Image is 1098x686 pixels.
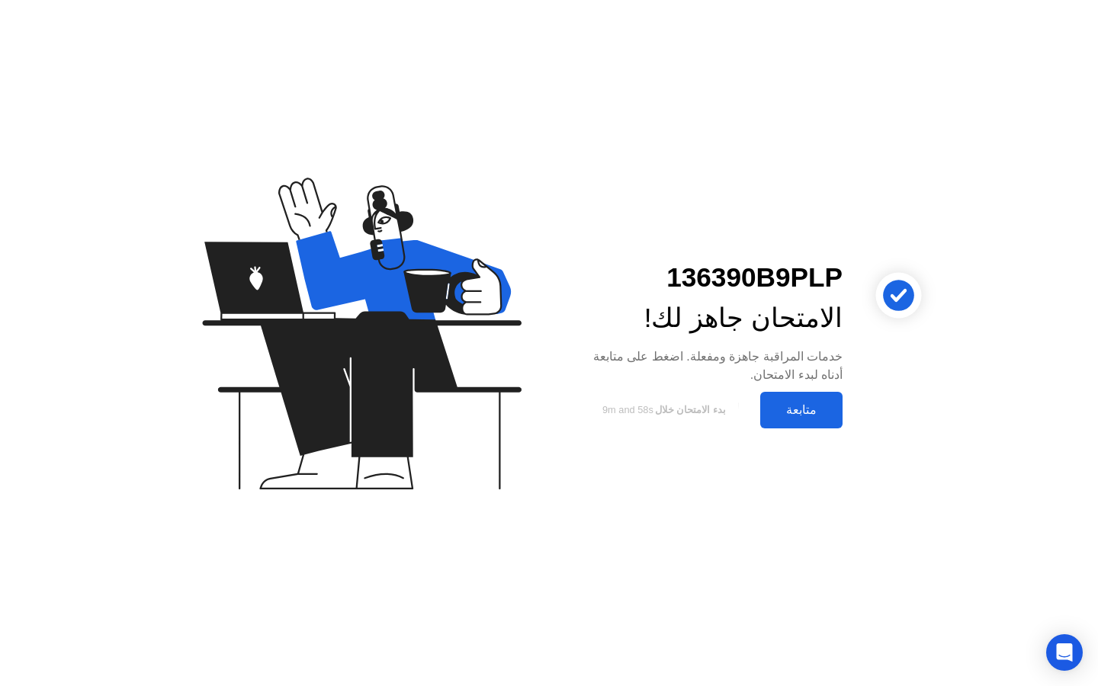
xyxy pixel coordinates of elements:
div: 136390B9PLP [573,258,843,298]
div: الامتحان جاهز لك! [573,298,843,338]
div: متابعة [765,402,838,417]
span: 9m and 58s [602,404,653,415]
div: Open Intercom Messenger [1046,634,1083,671]
button: متابعة [760,392,843,428]
button: بدء الامتحان خلال9m and 58s [573,396,753,425]
div: خدمات المراقبة جاهزة ومفعلة. اضغط على متابعة أدناه لبدء الامتحان. [573,348,843,384]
